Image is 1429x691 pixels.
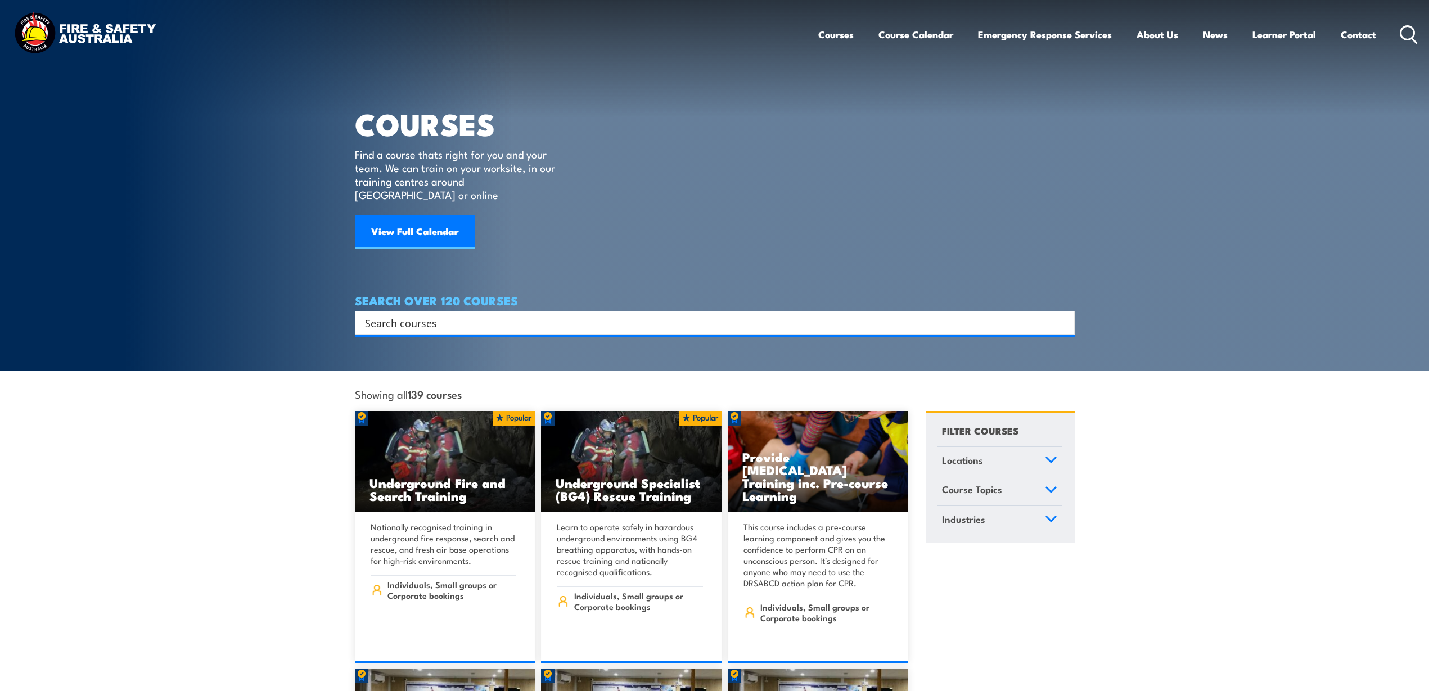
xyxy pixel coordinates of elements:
[557,521,703,577] p: Learn to operate safely in hazardous underground environments using BG4 breathing apparatus, with...
[760,602,889,623] span: Individuals, Small groups or Corporate bookings
[365,314,1050,331] input: Search input
[355,110,571,137] h1: COURSES
[369,476,521,502] h3: Underground Fire and Search Training
[743,521,890,589] p: This course includes a pre-course learning component and gives you the confidence to perform CPR ...
[371,521,517,566] p: Nationally recognised training in underground fire response, search and rescue, and fresh air bas...
[574,590,703,612] span: Individuals, Small groups or Corporate bookings
[942,482,1002,497] span: Course Topics
[355,411,536,512] a: Underground Fire and Search Training
[367,315,1052,331] form: Search form
[1137,20,1178,49] a: About Us
[355,215,475,249] a: View Full Calendar
[818,20,854,49] a: Courses
[1203,20,1228,49] a: News
[937,506,1062,535] a: Industries
[942,453,983,468] span: Locations
[556,476,707,502] h3: Underground Specialist (BG4) Rescue Training
[387,579,516,600] span: Individuals, Small groups or Corporate bookings
[355,411,536,512] img: Underground mine rescue
[355,294,1075,306] h4: SEARCH OVER 120 COURSES
[937,476,1062,505] a: Course Topics
[728,411,909,512] a: Provide [MEDICAL_DATA] Training inc. Pre-course Learning
[937,447,1062,476] a: Locations
[408,386,462,401] strong: 139 courses
[541,411,722,512] img: Underground mine rescue
[942,423,1018,438] h4: FILTER COURSES
[355,388,462,400] span: Showing all
[1341,20,1376,49] a: Contact
[742,450,894,502] h3: Provide [MEDICAL_DATA] Training inc. Pre-course Learning
[355,147,560,201] p: Find a course thats right for you and your team. We can train on your worksite, in our training c...
[1055,315,1071,331] button: Search magnifier button
[728,411,909,512] img: Low Voltage Rescue and Provide CPR
[978,20,1112,49] a: Emergency Response Services
[942,512,985,527] span: Industries
[878,20,953,49] a: Course Calendar
[541,411,722,512] a: Underground Specialist (BG4) Rescue Training
[1252,20,1316,49] a: Learner Portal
